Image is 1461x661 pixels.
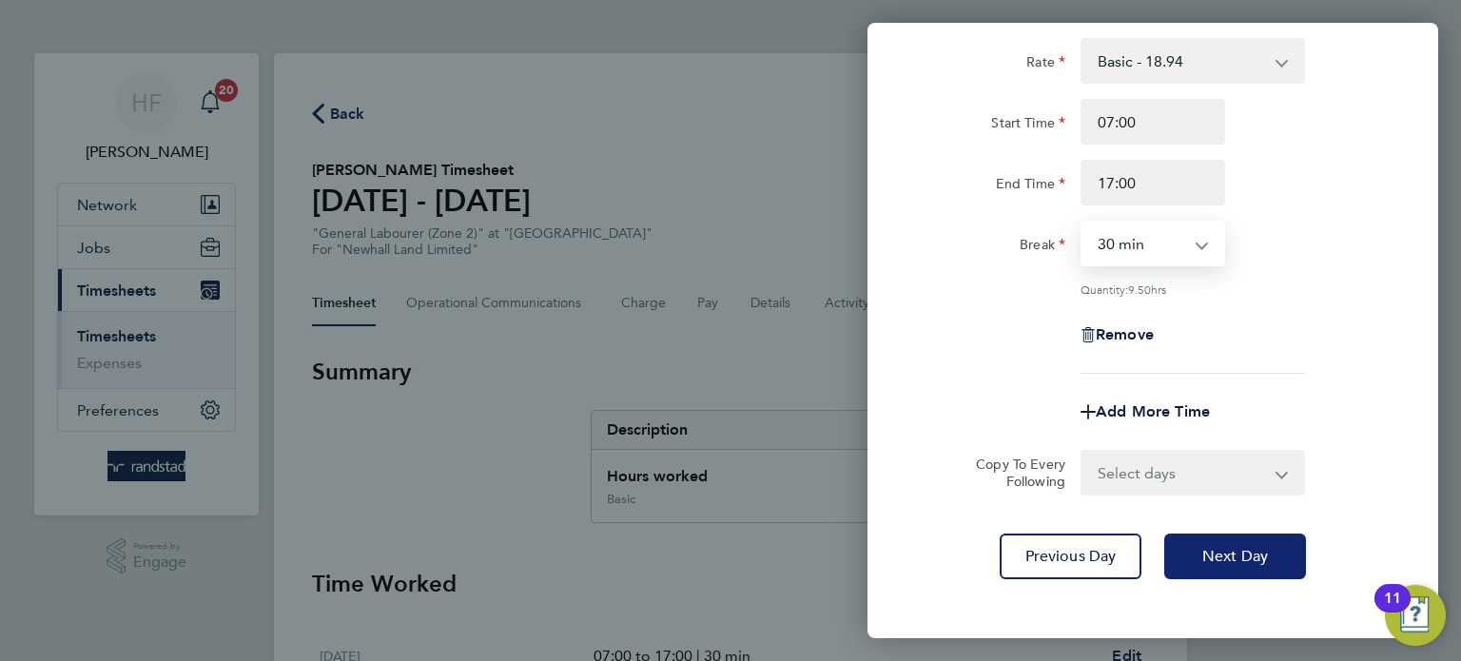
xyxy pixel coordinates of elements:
label: Start Time [991,114,1065,137]
input: E.g. 18:00 [1081,160,1225,205]
span: 9.50 [1128,282,1151,297]
div: Quantity: hrs [1081,282,1305,297]
span: Add More Time [1096,402,1210,420]
label: Rate [1026,53,1065,76]
span: Previous Day [1025,547,1117,566]
button: Open Resource Center, 11 new notifications [1385,585,1446,646]
label: End Time [996,175,1065,198]
span: Next Day [1202,547,1268,566]
div: 11 [1384,598,1401,623]
button: Next Day [1164,534,1306,579]
input: E.g. 08:00 [1081,99,1225,145]
button: Previous Day [1000,534,1141,579]
button: Add More Time [1081,404,1210,419]
span: Remove [1096,325,1154,343]
button: Remove [1081,327,1154,342]
label: Copy To Every Following [961,456,1065,490]
label: Break [1020,236,1065,259]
